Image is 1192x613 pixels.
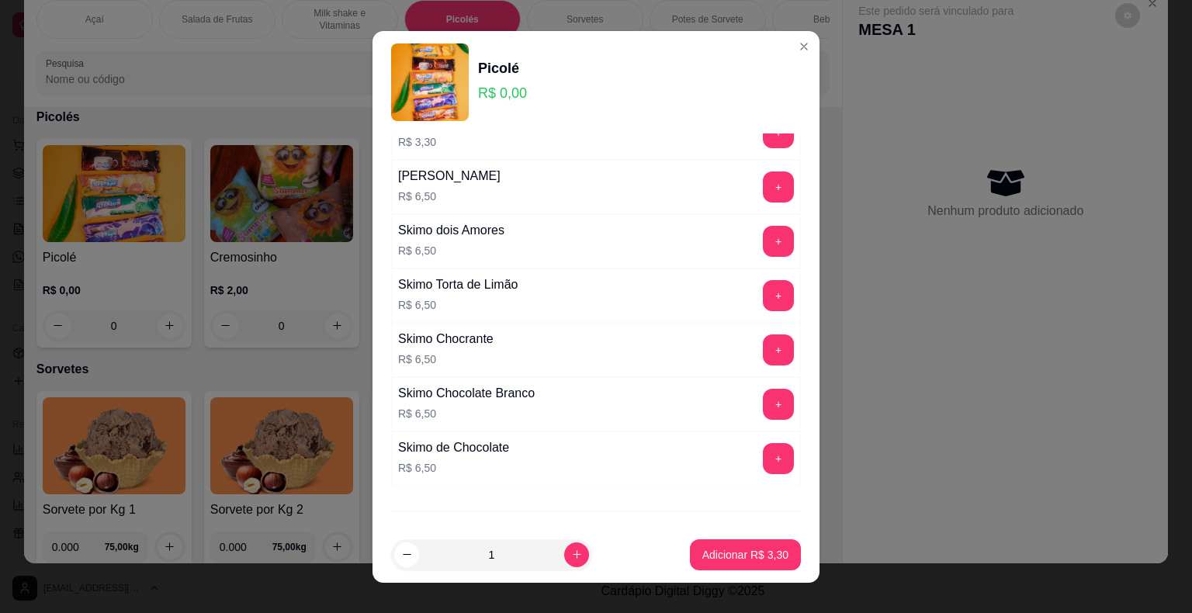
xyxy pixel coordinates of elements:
[398,406,535,421] p: R$ 6,50
[763,389,794,420] button: add
[398,438,509,457] div: Skimo de Chocolate
[702,547,788,563] p: Adicionar R$ 3,30
[763,226,794,257] button: add
[398,243,504,258] p: R$ 6,50
[763,280,794,311] button: add
[792,34,816,59] button: Close
[398,297,518,313] p: R$ 6,50
[763,171,794,203] button: add
[398,384,535,403] div: Skimo Chocolate Branco
[398,221,504,240] div: Skimo dois Amores
[398,352,494,367] p: R$ 6,50
[478,82,527,104] p: R$ 0,00
[398,189,501,204] p: R$ 6,50
[394,542,419,567] button: decrease-product-quantity
[763,334,794,365] button: add
[398,330,494,348] div: Skimo Chocrante
[398,134,447,150] p: R$ 3,30
[391,43,469,121] img: product-image
[478,57,527,79] div: Picolé
[763,443,794,474] button: add
[398,460,509,476] p: R$ 6,50
[398,275,518,294] div: Skimo Torta de Limão
[398,167,501,185] div: [PERSON_NAME]
[564,542,589,567] button: increase-product-quantity
[690,539,801,570] button: Adicionar R$ 3,30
